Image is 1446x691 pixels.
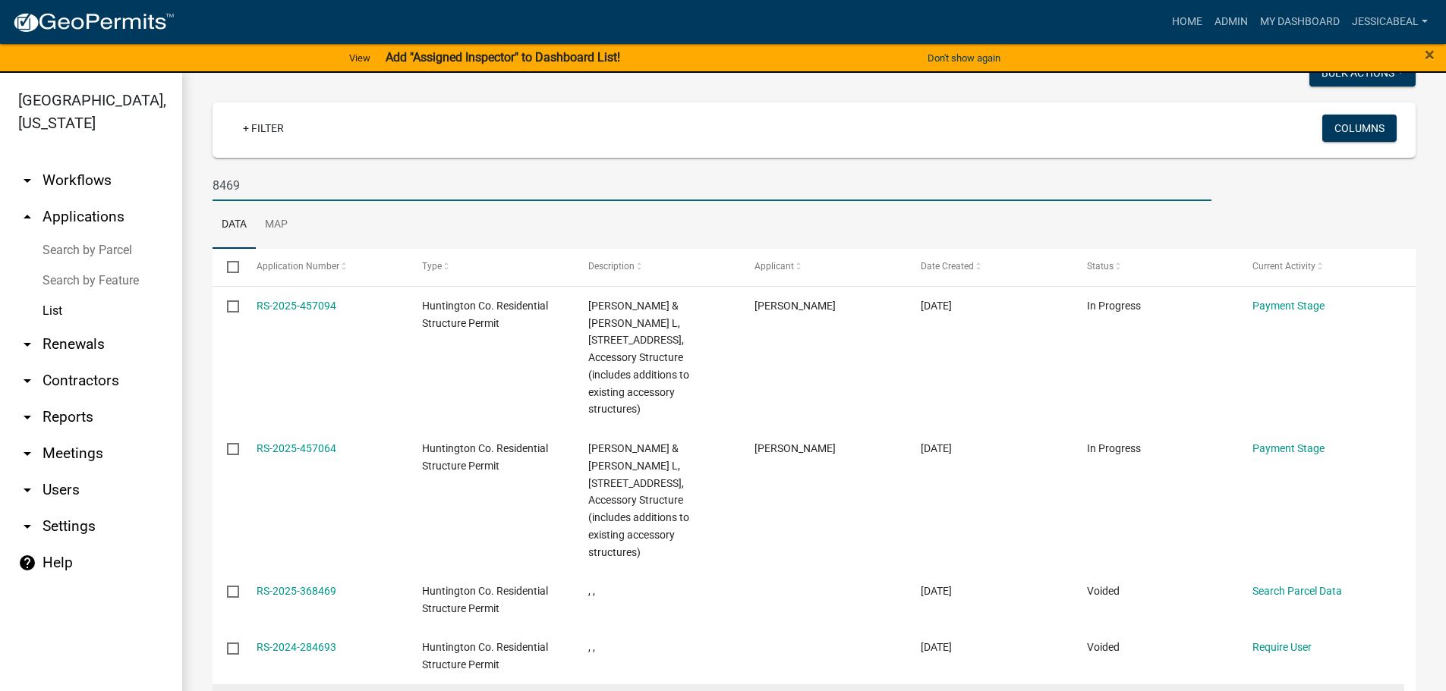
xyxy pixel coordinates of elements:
[574,249,740,285] datatable-header-cell: Description
[422,585,548,614] span: Huntington Co. Residential Structure Permit
[386,50,620,64] strong: Add "Assigned Inspector" to Dashboard List!
[1087,585,1120,597] span: Voided
[1238,249,1404,285] datatable-header-cell: Current Activity
[1252,442,1325,454] a: Payment Stage
[257,585,336,597] a: RS-2025-368469
[213,201,256,250] a: Data
[18,372,36,390] i: arrow_drop_down
[921,300,952,312] span: 07/30/2025
[257,300,336,312] a: RS-2025-457094
[257,442,336,454] a: RS-2025-457064
[18,517,36,536] i: arrow_drop_down
[18,554,36,572] i: help
[1425,46,1435,64] button: Close
[921,641,952,653] span: 07/12/2024
[1208,8,1254,36] a: Admin
[1166,8,1208,36] a: Home
[740,249,906,285] datatable-header-cell: Applicant
[422,300,548,329] span: Huntington Co. Residential Structure Permit
[588,300,689,416] span: Vohs, Terry & Christi L, 8469 W Wabash Rd, Accessory Structure (includes additions to existing ac...
[241,249,408,285] datatable-header-cell: Application Number
[921,46,1007,71] button: Don't show again
[588,442,689,558] span: Vohs, Terry & Christi L, 8469 W Wabash Rd, Accessory Structure (includes additions to existing ac...
[18,444,36,463] i: arrow_drop_down
[18,481,36,499] i: arrow_drop_down
[1087,641,1120,653] span: Voided
[906,249,1073,285] datatable-header-cell: Date Created
[213,249,241,285] datatable-header-cell: Select
[18,171,36,190] i: arrow_drop_down
[755,300,836,312] span: Terry Vohs
[256,201,297,250] a: Map
[1087,300,1141,312] span: In Progress
[588,641,595,653] span: , ,
[1087,442,1141,454] span: In Progress
[755,261,794,272] span: Applicant
[1346,8,1434,36] a: JessicaBeal
[1252,641,1312,653] a: Require User
[231,115,296,142] a: + Filter
[588,261,635,272] span: Description
[921,442,952,454] span: 07/30/2025
[921,261,974,272] span: Date Created
[257,261,339,272] span: Application Number
[343,46,376,71] a: View
[1252,585,1342,597] a: Search Parcel Data
[1322,115,1397,142] button: Columns
[1425,44,1435,65] span: ×
[588,585,595,597] span: , ,
[422,442,548,472] span: Huntington Co. Residential Structure Permit
[1309,59,1416,86] button: Bulk Actions
[1072,249,1238,285] datatable-header-cell: Status
[18,208,36,226] i: arrow_drop_up
[422,261,442,272] span: Type
[1087,261,1114,272] span: Status
[408,249,574,285] datatable-header-cell: Type
[755,442,836,454] span: Terry Vohs
[1254,8,1346,36] a: My Dashboard
[18,335,36,353] i: arrow_drop_down
[257,641,336,653] a: RS-2024-284693
[1252,261,1315,272] span: Current Activity
[18,408,36,426] i: arrow_drop_down
[921,585,952,597] span: 01/25/2025
[213,170,1211,201] input: Search for applications
[422,641,548,671] span: Huntington Co. Residential Structure Permit
[1252,300,1325,312] a: Payment Stage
